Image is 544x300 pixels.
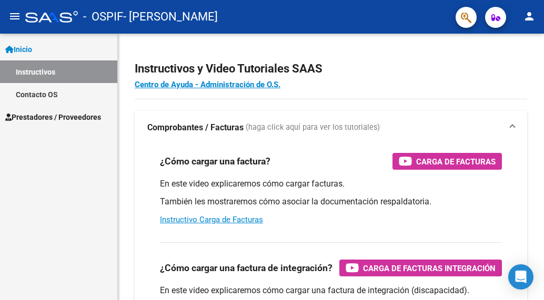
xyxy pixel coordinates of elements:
mat-icon: menu [8,10,21,23]
mat-icon: person [523,10,536,23]
strong: Comprobantes / Facturas [147,122,244,133]
a: Instructivo Carga de Facturas [160,215,263,224]
a: Centro de Ayuda - Administración de O.S. [135,80,280,89]
h3: ¿Cómo cargar una factura? [160,154,270,169]
p: En este video explicaremos cómo cargar una factura de integración (discapacidad). [160,285,502,296]
p: En este video explicaremos cómo cargar facturas. [160,178,502,190]
span: - OSPIF [83,5,123,28]
h2: Instructivos y Video Tutoriales SAAS [135,59,527,79]
span: Inicio [5,44,32,55]
span: Prestadores / Proveedores [5,111,101,123]
h3: ¿Cómo cargar una factura de integración? [160,261,333,275]
button: Carga de Facturas Integración [339,260,502,276]
span: - [PERSON_NAME] [123,5,218,28]
span: (haga click aquí para ver los tutoriales) [246,122,380,133]
span: Carga de Facturas Integración [363,262,496,275]
mat-expansion-panel-header: Comprobantes / Facturas (haga click aquí para ver los tutoriales) [135,111,527,144]
span: Carga de Facturas [416,155,496,168]
p: También les mostraremos cómo asociar la documentación respaldatoria. [160,196,502,208]
button: Carga de Facturas [392,153,502,170]
div: Open Intercom Messenger [508,264,533,289]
